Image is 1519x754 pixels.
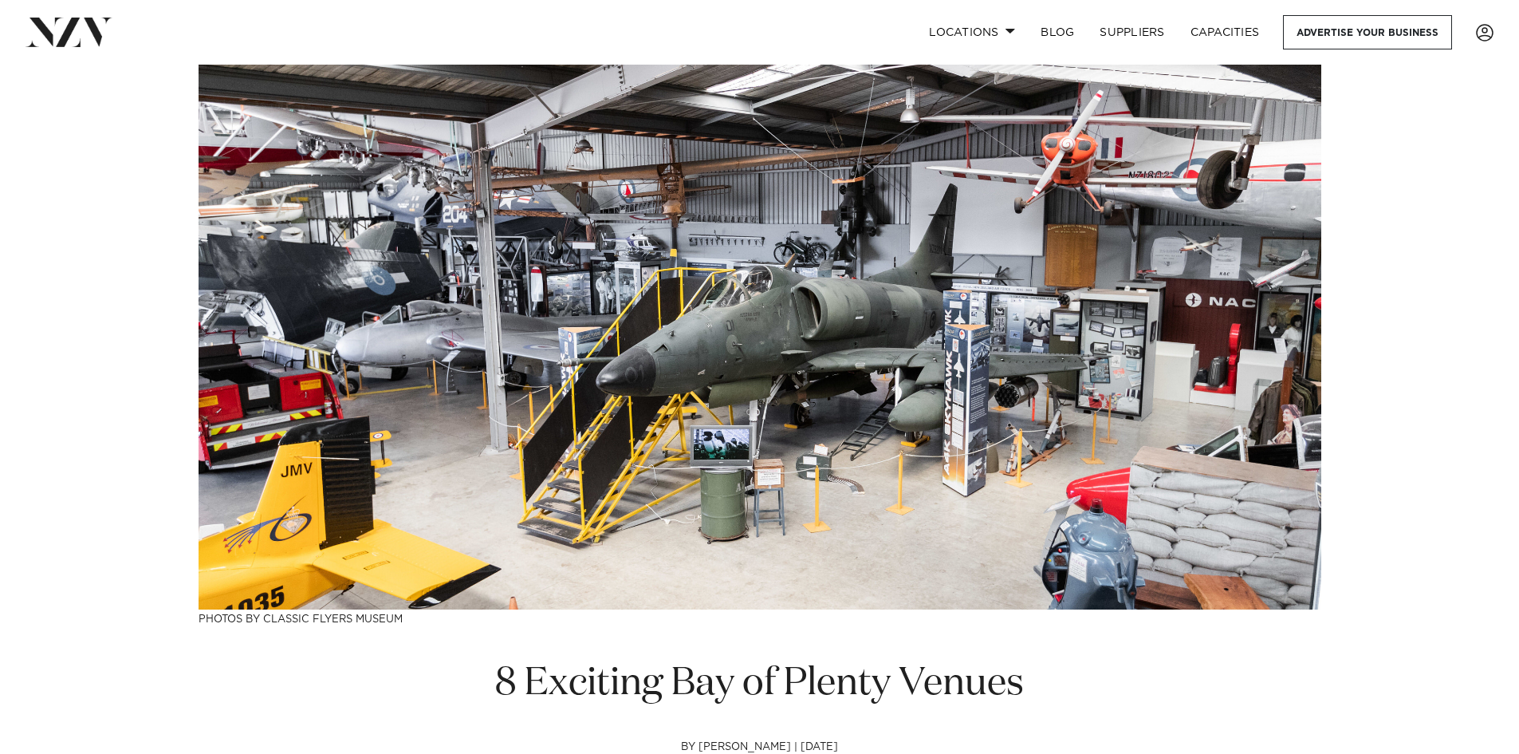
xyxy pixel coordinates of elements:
h1: 8 Exciting Bay of Plenty Venues [487,659,1033,709]
a: BLOG [1028,15,1087,49]
a: Advertise your business [1283,15,1452,49]
img: nzv-logo.png [26,18,112,46]
h3: Photos by Classic Flyers Museum [199,610,1321,626]
img: 8 Exciting Bay of Plenty Venues [199,65,1321,610]
a: SUPPLIERS [1087,15,1177,49]
a: Locations [916,15,1028,49]
a: Capacities [1178,15,1273,49]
